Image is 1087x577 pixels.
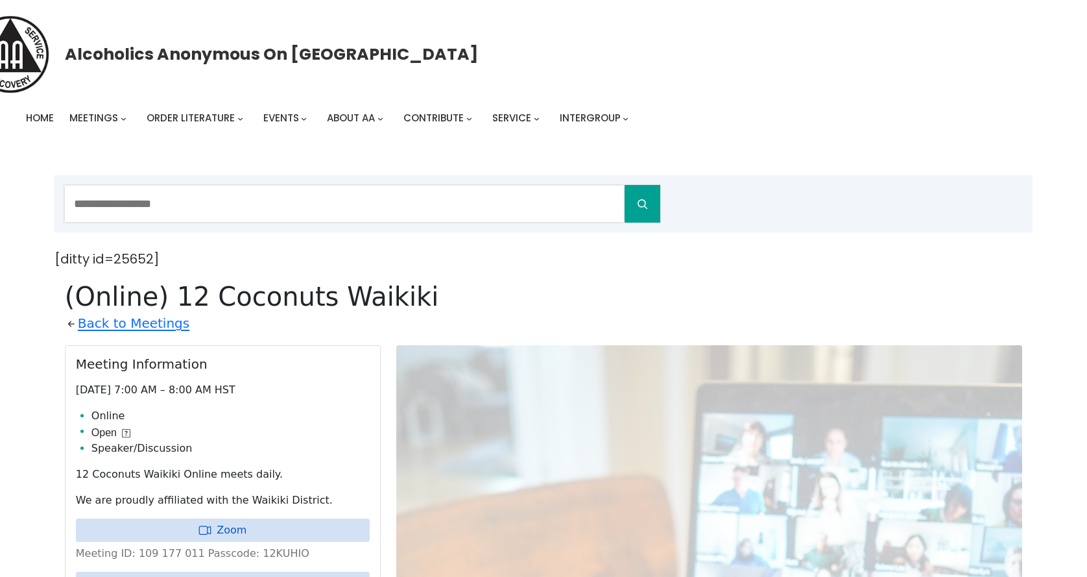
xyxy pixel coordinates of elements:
[492,109,531,127] a: Service
[91,441,370,456] li: Speaker/Discussion
[76,382,370,398] p: [DATE] 7:00 AM – 8:00 AM HST
[403,109,464,127] a: Contribute
[54,248,1033,271] div: [ditty id=25652]
[26,109,633,127] nav: Intergroup
[26,111,54,125] span: Home
[121,116,126,121] button: Meetings submenu
[623,116,628,121] button: Intergroup submenu
[534,116,540,121] button: Service submenu
[625,185,660,223] button: Search
[466,116,472,121] button: Contribute submenu
[147,111,235,125] span: Order Literature
[65,281,1022,312] h1: (Online) 12 Coconuts Waikiki
[65,40,478,69] a: Alcoholics Anonymous on [GEOGRAPHIC_DATA]
[263,109,299,127] a: Events
[26,109,54,127] a: Home
[1009,147,1033,172] button: 0 items in cart, total price of $0.00
[377,116,383,121] button: About AA submenu
[76,546,370,561] p: Meeting ID: 109 177 011 Passcode: 12KUHIO
[91,425,130,441] button: Open
[91,408,370,424] li: Online
[560,109,621,127] a: Intergroup
[301,116,307,121] button: Events submenu
[327,111,375,125] span: About AA
[91,425,117,441] span: Open
[69,109,118,127] a: Meetings
[69,111,118,125] span: Meetings
[560,111,621,125] span: Intergroup
[237,116,243,121] button: Order Literature submenu
[76,356,370,372] h2: Meeting Information
[327,109,375,127] a: About AA
[403,111,464,125] span: Contribute
[961,143,993,175] a: Login
[76,493,370,508] p: We are proudly affiliated with the Waikiki District.
[76,519,370,542] a: Zoom
[78,312,189,335] a: Back to Meetings
[76,467,370,482] p: 12 Coconuts Waikiki Online meets daily.
[492,111,531,125] span: Service
[263,111,299,125] span: Events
